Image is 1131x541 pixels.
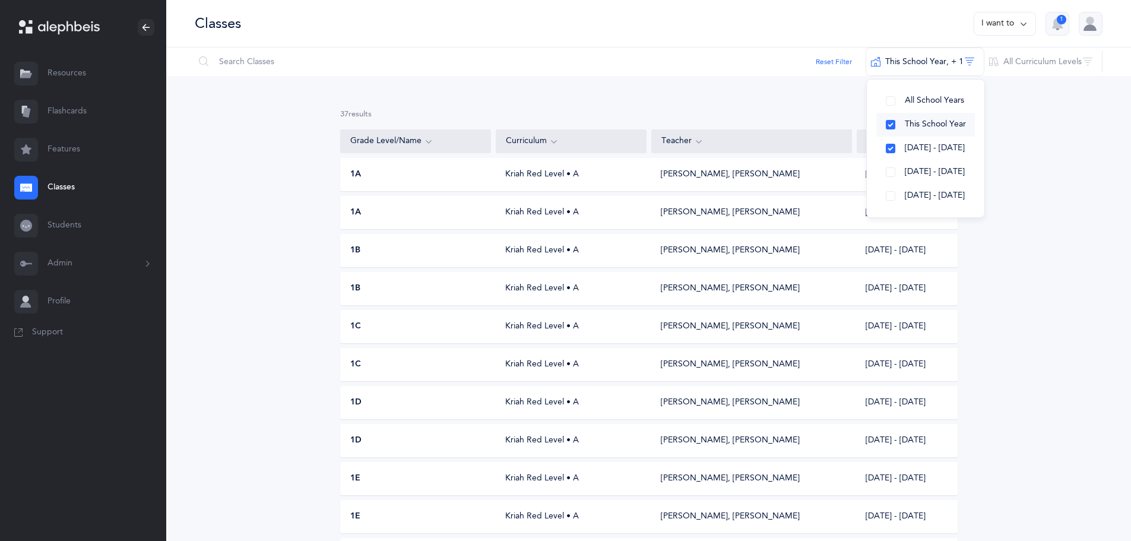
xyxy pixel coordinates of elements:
[856,245,956,257] div: [DATE] - [DATE]
[856,473,956,485] div: [DATE] - [DATE]
[905,96,964,105] span: All School Years
[661,245,800,257] div: [PERSON_NAME], [PERSON_NAME]
[661,321,800,333] div: [PERSON_NAME], [PERSON_NAME]
[350,245,360,257] span: 1B
[195,14,241,33] div: Classes
[876,89,975,113] button: All School Years
[506,135,636,148] div: Curriculum
[661,207,800,219] div: [PERSON_NAME], [PERSON_NAME]
[349,110,372,118] span: results
[661,511,800,523] div: [PERSON_NAME], [PERSON_NAME]
[496,511,647,523] div: Kriah Red Level • A
[905,191,965,200] span: [DATE] - [DATE]
[905,119,966,129] span: This School Year
[856,207,956,219] div: [DATE] - [DATE]
[974,12,1036,36] button: I want to
[350,473,360,485] span: 1E
[350,135,481,148] div: Grade Level/Name
[876,184,975,208] button: [DATE] - [DATE]
[1057,15,1066,24] div: 1
[661,473,800,485] div: [PERSON_NAME], [PERSON_NAME]
[856,359,956,371] div: [DATE] - [DATE]
[496,169,647,181] div: Kriah Red Level • A
[350,435,362,447] span: 1D
[496,207,647,219] div: Kriah Red Level • A
[905,143,965,153] span: [DATE] - [DATE]
[661,397,800,409] div: [PERSON_NAME], [PERSON_NAME]
[340,109,958,120] div: 37
[496,397,647,409] div: Kriah Red Level • A
[661,359,800,371] div: [PERSON_NAME], [PERSON_NAME]
[350,283,360,295] span: 1B
[856,169,956,181] div: [DATE] - [DATE]
[816,56,852,67] button: Reset Filter
[661,135,842,148] div: Teacher
[32,327,63,338] span: Support
[496,473,647,485] div: Kriah Red Level • A
[496,435,647,447] div: Kriah Red Level • A
[350,207,361,219] span: 1A
[661,435,800,447] div: [PERSON_NAME], [PERSON_NAME]
[856,321,956,333] div: [DATE] - [DATE]
[350,511,360,523] span: 1E
[856,283,956,295] div: [DATE] - [DATE]
[866,48,984,76] button: This School Year‪, + 1‬
[876,160,975,184] button: [DATE] - [DATE]
[856,435,956,447] div: [DATE] - [DATE]
[350,169,361,181] span: 1A
[1046,12,1069,36] button: 1
[876,113,975,137] button: This School Year
[350,397,362,409] span: 1D
[905,167,965,176] span: [DATE] - [DATE]
[661,283,800,295] div: [PERSON_NAME], [PERSON_NAME]
[496,321,647,333] div: Kriah Red Level • A
[496,359,647,371] div: Kriah Red Level • A
[876,137,975,160] button: [DATE] - [DATE]
[194,48,866,76] input: Search Classes
[661,169,800,181] div: [PERSON_NAME], [PERSON_NAME]
[496,283,647,295] div: Kriah Red Level • A
[856,511,956,523] div: [DATE] - [DATE]
[350,321,361,333] span: 1C
[350,359,361,371] span: 1C
[984,48,1103,76] button: All Curriculum Levels
[496,245,647,257] div: Kriah Red Level • A
[856,397,956,409] div: [DATE] - [DATE]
